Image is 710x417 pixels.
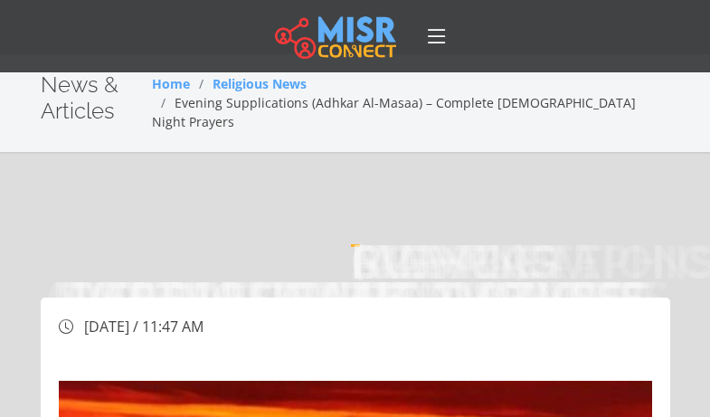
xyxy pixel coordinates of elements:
a: Home [152,75,190,92]
span: News & Articles [41,71,118,124]
span: [DATE] / 11:47 AM [84,317,204,336]
a: Religious News [213,75,307,92]
span: Evening Supplications (Adhkar Al-Masaa) – Complete [DEMOGRAPHIC_DATA] Night Prayers [152,94,636,130]
img: main.misr_connect [275,14,396,59]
